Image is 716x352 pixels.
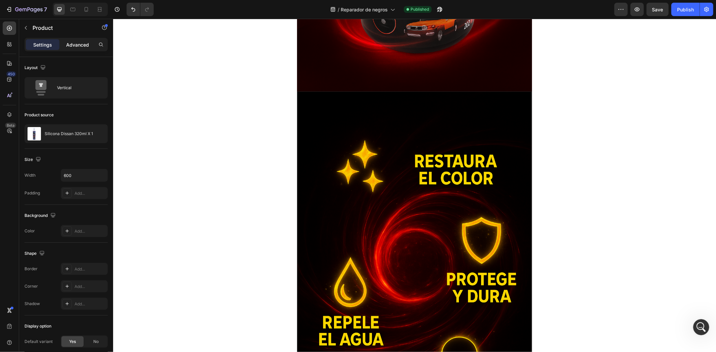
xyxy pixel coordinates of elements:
p: Advanced [66,41,89,48]
button: Save [647,3,669,16]
div: Undo/Redo [127,3,154,16]
span: Reparador de negros [341,6,388,13]
div: Layout [25,63,47,72]
span: Save [652,7,663,12]
div: Add... [75,190,106,196]
div: Border [25,266,38,272]
div: 450 [6,71,16,77]
p: Settings [33,41,52,48]
iframe: To enrich screen reader interactions, please activate Accessibility in Grammarly extension settings [113,19,716,352]
button: 7 [3,3,50,16]
div: Publish [677,6,694,13]
div: Color [25,228,35,234]
div: Beta [5,123,16,128]
div: Background [25,211,57,220]
div: Add... [75,284,106,290]
iframe: Intercom live chat [693,319,709,335]
div: Size [25,155,42,164]
img: product feature img [28,127,41,140]
span: Yes [69,339,76,345]
span: Published [411,6,429,12]
div: Shape [25,249,46,258]
div: Vertical [57,80,98,96]
div: Corner [25,283,38,289]
p: Product [33,24,90,32]
span: No [93,339,99,345]
div: Default variant [25,339,53,345]
div: Add... [75,266,106,272]
div: Add... [75,301,106,307]
div: Product source [25,112,54,118]
div: Width [25,172,36,178]
p: Silicona Dissan 320ml X 1 [45,131,93,136]
div: Padding [25,190,40,196]
div: Display option [25,323,51,329]
div: Shadow [25,301,40,307]
p: 7 [44,5,47,13]
div: Add... [75,228,106,234]
button: Publish [671,3,700,16]
input: Auto [61,169,107,181]
span: / [338,6,339,13]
